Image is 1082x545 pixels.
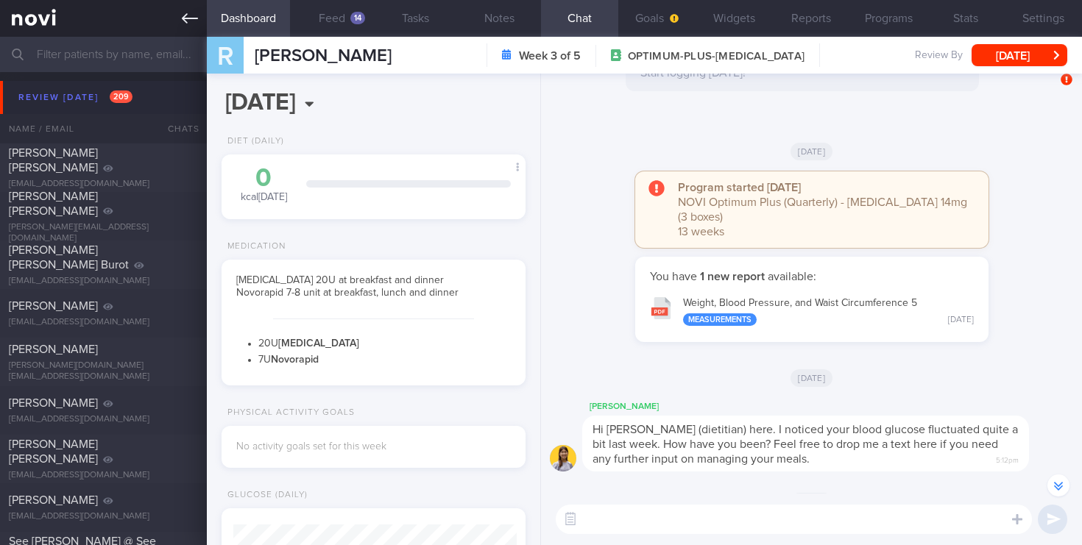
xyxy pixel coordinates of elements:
[791,143,832,160] span: [DATE]
[9,511,198,522] div: [EMAIL_ADDRESS][DOMAIN_NAME]
[697,271,768,282] strong: 1 new report
[678,182,801,193] strong: Program started [DATE]
[9,494,98,506] span: [PERSON_NAME]
[258,350,511,367] li: 7 U
[255,47,392,65] span: [PERSON_NAME]
[9,300,98,312] span: [PERSON_NAME]
[791,369,832,387] span: [DATE]
[258,334,511,351] li: 20 U
[222,407,355,418] div: Physical Activity Goals
[628,49,805,64] span: OPTIMUM-PLUS-[MEDICAL_DATA]
[15,88,136,107] div: Review [DATE]
[110,90,132,103] span: 209
[9,414,198,425] div: [EMAIL_ADDRESS][DOMAIN_NAME]
[236,288,459,298] span: Novorapid 7-8 unit at breakfast, lunch and dinner
[683,313,757,326] div: Measurements
[148,114,207,143] div: Chats
[222,490,308,501] div: Glucose (Daily)
[9,276,198,287] div: [EMAIL_ADDRESS][DOMAIN_NAME]
[678,226,724,238] span: 13 weeks
[9,317,198,328] div: [EMAIL_ADDRESS][DOMAIN_NAME]
[9,179,198,190] div: [EMAIL_ADDRESS][DOMAIN_NAME]
[791,493,832,510] span: [DATE]
[222,241,286,252] div: Medication
[915,49,963,63] span: Review By
[278,338,359,349] strong: [MEDICAL_DATA]
[236,441,511,454] div: No activity goals set for this week
[9,397,98,409] span: [PERSON_NAME]
[593,424,1018,465] span: Hi [PERSON_NAME] (dietitian) here. I noticed your blood glucose fluctuated quite a bit last week....
[271,355,319,365] strong: Novorapid
[9,470,198,481] div: [EMAIL_ADDRESS][DOMAIN_NAME]
[9,343,98,355] span: [PERSON_NAME]
[683,297,974,327] div: Weight, Blood Pressure, and Waist Circumference 5
[350,12,365,24] div: 14
[236,275,444,285] span: [MEDICAL_DATA] 20U at breakfast and dinner
[9,222,198,244] div: [PERSON_NAME][EMAIL_ADDRESS][DOMAIN_NAME]
[643,288,981,334] button: Weight, Blood Pressure, and Waist Circumference 5 Measurements [DATE]
[197,28,252,85] div: R
[9,190,98,217] span: [PERSON_NAME] [PERSON_NAME]
[519,49,581,63] strong: Week 3 of 5
[9,438,98,465] span: [PERSON_NAME] [PERSON_NAME]
[236,165,291,204] div: kcal [DATE]
[236,165,291,191] div: 0
[650,269,974,284] p: You have available:
[9,244,129,271] span: [PERSON_NAME] [PERSON_NAME] Burot
[996,452,1019,466] span: 5:12pm
[678,196,967,223] span: NOVI Optimum Plus (Quarterly) - [MEDICAL_DATA] 14mg (3 boxes)
[9,360,198,382] div: [PERSON_NAME][DOMAIN_NAME][EMAIL_ADDRESS][DOMAIN_NAME]
[9,147,98,174] span: [PERSON_NAME] [PERSON_NAME]
[222,136,284,147] div: Diet (Daily)
[948,315,974,326] div: [DATE]
[582,398,1073,416] div: [PERSON_NAME]
[972,44,1067,66] button: [DATE]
